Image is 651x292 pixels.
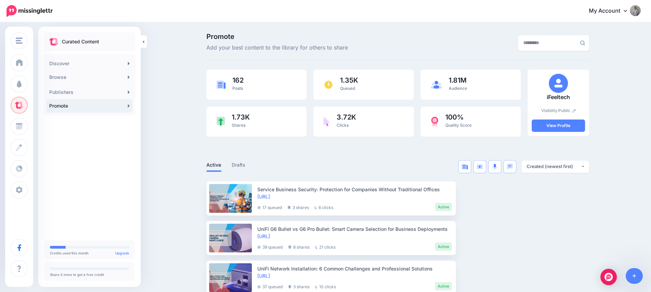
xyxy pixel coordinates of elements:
span: 3.72K [337,114,356,121]
p: Curated Content [62,38,99,46]
span: Quality Score [445,123,472,128]
a: View Profile [532,120,585,132]
a: My Account [582,3,641,19]
li: 3 shares [287,203,309,211]
span: 1.73K [232,114,250,121]
img: share-green.png [217,117,225,126]
img: video-blue.png [477,164,483,169]
img: curate.png [49,38,58,45]
img: user_default_image.png [549,74,568,93]
div: Open Intercom Messenger [600,269,617,285]
img: share-grey.png [288,245,291,249]
li: 10 clicks [315,282,336,290]
a: Promote [46,99,133,113]
span: 1.81M [449,77,467,84]
a: [URL] [257,233,270,239]
li: Active [435,282,452,290]
img: pointer-grey.png [315,285,317,289]
li: 39 queued [257,242,283,251]
a: [URL] [257,194,270,199]
img: Missinglettr [6,5,53,17]
div: UniFi Network Installation: 6 Common Challenges and Professional Solutions [257,265,452,272]
img: clock-grey-darker.png [257,285,261,289]
img: users-blue.png [431,81,442,89]
li: Active [435,242,452,251]
img: search-grey-6.png [580,40,585,45]
a: [URL] [257,273,270,279]
img: clock.png [324,80,333,89]
span: 100% [445,114,472,121]
img: menu.png [16,38,23,44]
a: Public [558,108,576,113]
span: Shares [232,123,245,128]
span: Posts [232,86,243,91]
img: article-blue.png [217,81,226,88]
img: microphone.png [492,164,497,170]
a: Active [206,161,221,169]
img: clock-grey-darker.png [257,246,261,249]
li: Active [435,203,452,211]
p: Visibility: [532,107,585,114]
div: Service Business Security: Protection for Companies Without Traditional Offices [257,186,452,193]
span: Audience [449,86,467,91]
span: Promote [206,33,348,40]
li: 17 queued [257,203,282,211]
li: 37 queued [257,282,283,290]
img: pointer-purple.png [324,117,330,126]
li: 8 shares [288,242,310,251]
span: 162 [232,77,244,84]
img: chat-square-blue.png [507,164,513,169]
li: 3 shares [288,282,310,290]
li: 21 clicks [315,242,336,251]
img: pointer-grey.png [315,246,317,249]
img: pointer-grey.png [314,206,317,209]
button: Created (newest first) [521,161,589,173]
p: iFeeltech [532,93,585,102]
a: Discover [46,57,133,70]
span: 1.35K [340,77,358,84]
img: clock-grey-darker.png [257,206,261,209]
span: Queued [340,86,355,91]
li: 6 clicks [314,203,333,211]
a: Publishers [46,85,133,99]
span: Add your best content to the library for others to share [206,43,348,52]
img: share-grey.png [287,206,291,209]
a: Drafts [232,161,246,169]
img: share-grey.png [288,285,291,289]
span: Clicks [337,123,349,128]
div: UniFi G6 Bullet vs G6 Pro Bullet: Smart Camera Selection for Business Deployments [257,225,452,233]
div: Created (newest first) [527,163,581,170]
a: Browse [46,70,133,84]
img: article-blue.png [462,164,468,169]
img: prize-red.png [431,116,438,127]
img: pencil.png [572,109,576,113]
